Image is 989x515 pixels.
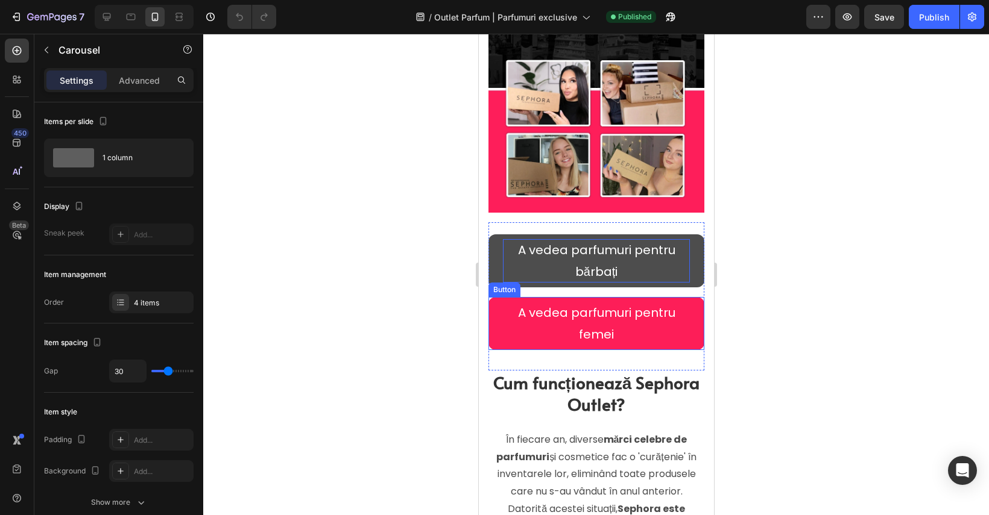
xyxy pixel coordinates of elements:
[44,269,106,280] div: Item management
[134,298,191,308] div: 4 items
[44,297,64,308] div: Order
[134,435,191,446] div: Add...
[919,11,949,23] div: Publish
[11,398,224,467] p: În fiecare an, diverse și cosmetice fac o 'curățenie' în inventarele lor, eliminând toate produse...
[44,199,86,215] div: Display
[44,366,58,376] div: Gap
[91,496,147,508] div: Show more
[9,220,29,230] div: Beta
[864,5,904,29] button: Save
[44,228,84,239] div: Sneak peek
[618,11,651,22] span: Published
[44,407,77,417] div: Item style
[58,43,161,57] p: Carousel
[103,144,176,172] div: 1 column
[948,456,977,485] div: Open Intercom Messenger
[24,205,211,249] p: A vedea parfumuri pentru bărbați
[119,74,160,87] p: Advanced
[44,492,194,513] button: Show more
[429,11,432,23] span: /
[479,34,714,515] iframe: Design area
[60,74,93,87] p: Settings
[17,399,208,430] strong: mărci celebre de parfumuri
[434,11,577,23] span: Outlet Parfum | Parfumuri exclusive
[11,128,29,138] div: 450
[44,463,103,479] div: Background
[227,5,276,29] div: Undo/Redo
[874,12,894,22] span: Save
[14,337,221,382] span: Cum funcționează Sephora Outlet?
[44,114,110,130] div: Items per slide
[44,432,89,448] div: Padding
[10,201,226,254] a: A vedea parfumuri pentru bărbați
[909,5,959,29] button: Publish
[134,466,191,477] div: Add...
[24,268,211,311] p: A vedea parfumuri pentru femei
[12,251,39,261] div: Button
[10,263,226,316] a: A vedea parfumuri pentru femei
[44,335,104,351] div: Item spacing
[79,10,84,24] p: 7
[5,5,90,29] button: 7
[110,360,146,382] input: Auto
